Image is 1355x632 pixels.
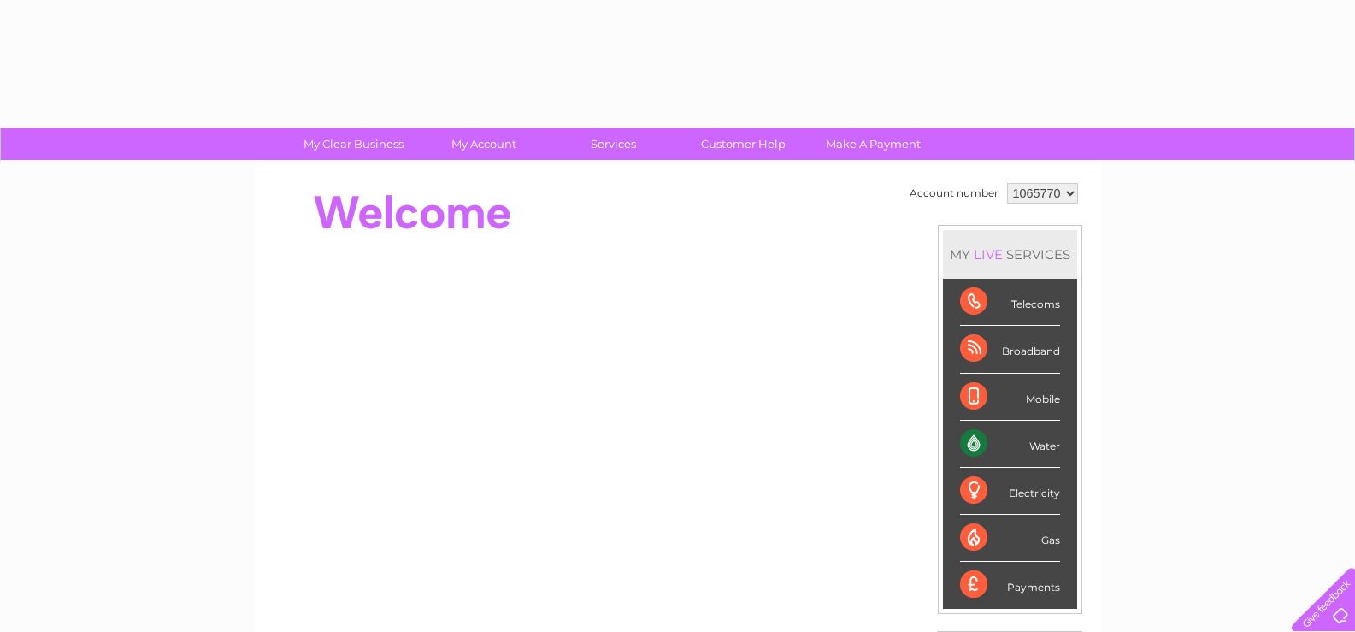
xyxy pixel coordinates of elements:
[283,128,424,160] a: My Clear Business
[803,128,944,160] a: Make A Payment
[960,279,1060,326] div: Telecoms
[905,179,1003,208] td: Account number
[960,515,1060,562] div: Gas
[960,562,1060,608] div: Payments
[960,374,1060,421] div: Mobile
[960,468,1060,515] div: Electricity
[960,326,1060,373] div: Broadband
[960,421,1060,468] div: Water
[943,230,1077,279] div: MY SERVICES
[413,128,554,160] a: My Account
[673,128,814,160] a: Customer Help
[543,128,684,160] a: Services
[970,246,1006,263] div: LIVE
